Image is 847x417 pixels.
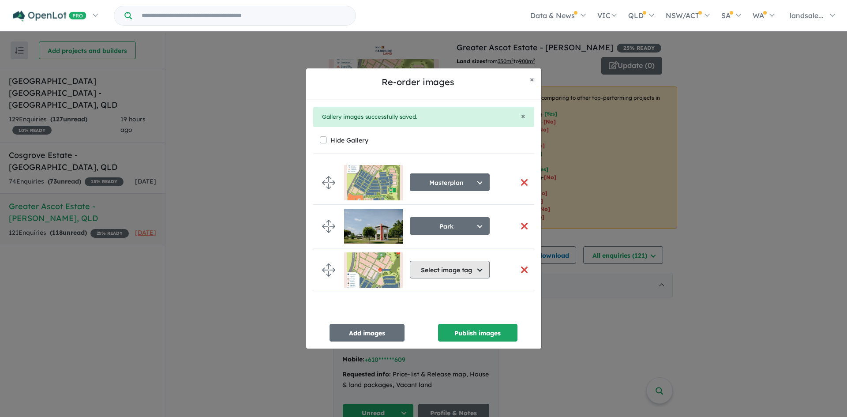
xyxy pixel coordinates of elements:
[344,165,403,200] img: Greater%20Ascot%20Estate%20-%20Shaw___1757650090.jpg
[344,209,403,244] img: Greater%20Ascot%20Estate%20-%20Shaw___1749171070.jpg
[344,252,403,288] img: Greater%20Ascot%20Estate%20-%20Shaw___1757650151.jpg
[438,324,517,342] button: Publish images
[313,75,523,89] h5: Re-order images
[322,220,335,233] img: drag.svg
[330,134,368,147] label: Hide Gallery
[410,217,490,235] button: Park
[530,74,534,84] span: ×
[322,112,525,122] div: Gallery images successfully saved.
[134,6,354,25] input: Try estate name, suburb, builder or developer
[410,173,490,191] button: Masterplan
[790,11,824,20] span: landsale...
[322,176,335,189] img: drag.svg
[521,111,525,121] span: ×
[322,263,335,277] img: drag.svg
[521,112,525,120] button: Close
[13,11,86,22] img: Openlot PRO Logo White
[410,261,490,278] button: Select image tag
[330,324,405,342] button: Add images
